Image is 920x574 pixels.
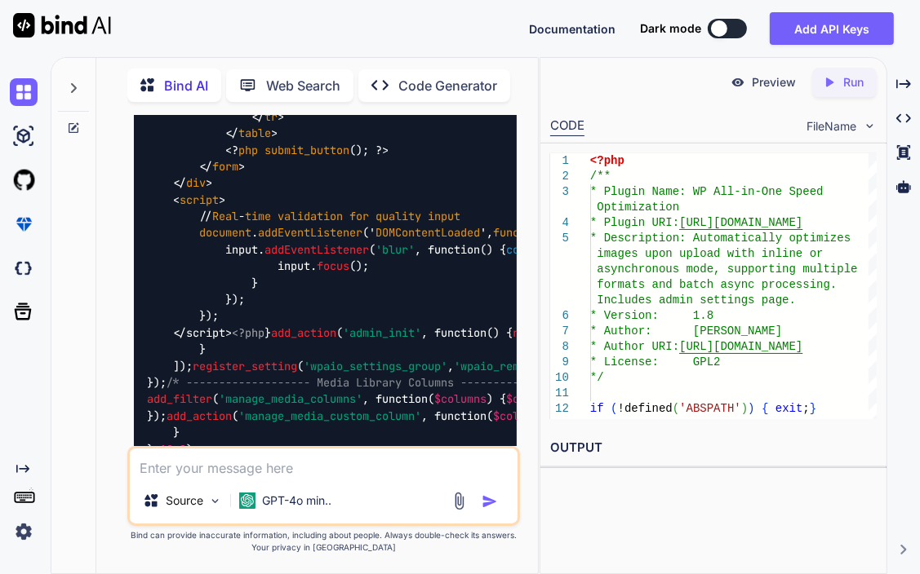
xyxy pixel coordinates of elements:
[673,402,679,415] span: (
[245,209,271,223] span: time
[550,215,569,231] div: 4
[550,308,569,324] div: 6
[180,442,186,457] span: 2
[304,359,447,373] span: 'wpaio_settings_group'
[186,176,206,191] span: div
[208,494,222,508] img: Pick Models
[264,143,349,157] span: submit_button
[550,184,569,200] div: 3
[10,254,38,282] img: darkCloudIdeIcon
[550,401,569,417] div: 12
[167,375,604,390] span: /* ------------------- Media Library Columns ------------------- */
[454,359,578,373] span: 'wpaio_remove_exif'
[810,402,816,415] span: }
[506,242,539,257] span: const
[550,386,569,401] div: 11
[863,119,877,133] img: chevron down
[10,210,38,238] img: premium
[550,153,569,169] div: 1
[232,325,264,340] span: <?php
[219,392,362,407] span: 'manage_media_columns'
[127,529,520,554] p: Bind can provide inaccurate information, including about people. Always double-check its answers....
[193,359,297,373] span: register_setting
[590,154,624,167] span: <?php
[10,518,38,545] img: settings
[550,355,569,370] div: 9
[550,370,569,386] div: 10
[590,325,782,338] span: * Author: [PERSON_NAME]
[598,201,680,214] span: Optimization
[550,169,569,184] div: 2
[550,417,569,432] div: 13
[679,340,802,353] span: [URL][DOMAIN_NAME]
[271,325,336,340] span: add_action
[167,408,232,423] span: add_action
[164,76,208,95] p: Bind AI
[10,122,38,150] img: ai-studio
[398,76,497,95] p: Code Generator
[212,159,238,174] span: form
[776,402,803,415] span: exit
[590,355,721,369] span: * License: GPL2
[679,216,802,229] span: [URL][DOMAIN_NAME]
[529,22,616,36] span: Documentation
[264,242,369,257] span: addEventListener
[748,402,754,415] span: )
[598,278,838,291] span: formats and batch async processing.
[266,76,340,95] p: Web Search
[618,402,673,415] span: !defined
[450,492,469,510] img: attachment
[258,226,362,241] span: addEventListener
[493,226,545,241] span: function
[807,118,856,135] span: FileName
[529,20,616,38] button: Documentation
[376,209,421,223] span: quality
[506,392,558,407] span: $columns
[199,226,251,241] span: document
[843,74,864,91] p: Run
[238,408,421,423] span: 'manage_media_custom_column'
[803,402,810,415] span: ;
[317,259,349,274] span: focus
[590,216,679,229] span: * Plugin URI:
[770,12,894,45] button: Add API Keys
[10,166,38,194] img: githubLight
[238,143,258,157] span: php
[428,209,460,223] span: input
[264,109,278,124] span: tr
[376,226,480,241] span: DOMContentLoaded
[640,20,701,37] span: Dark mode
[10,78,38,106] img: chat
[262,492,331,509] p: GPT-4o min..
[752,74,796,91] p: Preview
[13,13,111,38] img: Bind AI
[540,429,887,467] h2: OUTPUT
[741,402,748,415] span: )
[731,75,745,90] img: preview
[180,192,219,207] span: script
[278,209,343,223] span: validation
[166,492,203,509] p: Source
[550,339,569,355] div: 8
[513,325,617,340] span: register_setting
[482,493,498,510] img: icon
[590,340,679,353] span: * Author URI:
[598,263,858,276] span: asynchronous mode, supporting multiple
[590,185,824,198] span: * Plugin Name: WP All-in-One Speed
[590,232,851,245] span: * Description: Automatically optimizes
[349,209,369,223] span: for
[550,117,584,136] div: CODE
[343,325,421,340] span: 'admin_init'
[550,231,569,246] div: 5
[212,209,238,223] span: Real
[598,247,824,260] span: images upon upload with inline or
[434,392,487,407] span: $columns
[493,408,571,423] span: $column_name
[598,294,797,307] span: Includes admin settings page.
[160,442,173,457] span: 10
[679,402,741,415] span: 'ABSPATH'
[611,402,617,415] span: (
[590,402,604,415] span: if
[238,126,271,140] span: table
[147,392,212,407] span: add_filter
